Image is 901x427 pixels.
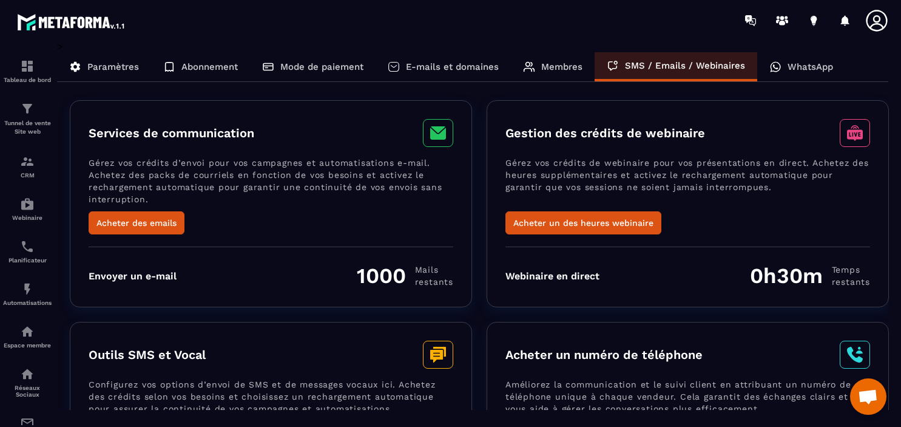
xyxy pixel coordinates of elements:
[3,342,52,349] p: Espace membre
[505,126,705,140] h3: Gestion des crédits de webinaire
[20,324,35,339] img: automations
[89,347,206,362] h3: Outils SMS et Vocal
[20,367,35,381] img: social-network
[3,358,52,407] a: social-networksocial-networkRéseaux Sociaux
[89,157,453,211] p: Gérez vos crédits d’envoi pour vos campagnes et automatisations e-mail. Achetez des packs de cour...
[89,270,177,282] div: Envoyer un e-mail
[3,119,52,136] p: Tunnel de vente Site web
[3,315,52,358] a: automationsautomationsEspace membre
[505,347,703,362] h3: Acheter un numéro de téléphone
[181,61,238,72] p: Abonnement
[280,61,363,72] p: Mode de paiement
[3,214,52,221] p: Webinaire
[89,126,254,140] h3: Services de communication
[87,61,139,72] p: Paramètres
[20,59,35,73] img: formation
[3,50,52,92] a: formationformationTableau de bord
[20,282,35,296] img: automations
[357,263,453,289] div: 1000
[625,60,745,71] p: SMS / Emails / Webinaires
[3,257,52,264] p: Planificateur
[832,276,870,288] span: restants
[750,263,870,289] div: 0h30m
[3,273,52,315] a: automationsautomationsAutomatisations
[541,61,582,72] p: Membres
[415,276,453,288] span: restants
[505,211,661,234] button: Acheter un des heures webinaire
[3,92,52,145] a: formationformationTunnel de vente Site web
[850,378,886,415] a: Ouvrir le chat
[20,154,35,169] img: formation
[505,157,870,211] p: Gérez vos crédits de webinaire pour vos présentations en direct. Achetez des heures supplémentair...
[3,230,52,273] a: schedulerschedulerPlanificateur
[406,61,499,72] p: E-mails et domaines
[505,270,599,282] div: Webinaire en direct
[20,239,35,254] img: scheduler
[3,172,52,179] p: CRM
[3,145,52,188] a: formationformationCRM
[3,188,52,230] a: automationsautomationsWebinaire
[20,101,35,116] img: formation
[3,384,52,398] p: Réseaux Sociaux
[89,211,184,234] button: Acheter des emails
[415,264,453,276] span: Mails
[20,197,35,211] img: automations
[788,61,833,72] p: WhatsApp
[3,299,52,306] p: Automatisations
[3,77,52,83] p: Tableau de bord
[832,264,870,276] span: Temps
[17,11,126,33] img: logo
